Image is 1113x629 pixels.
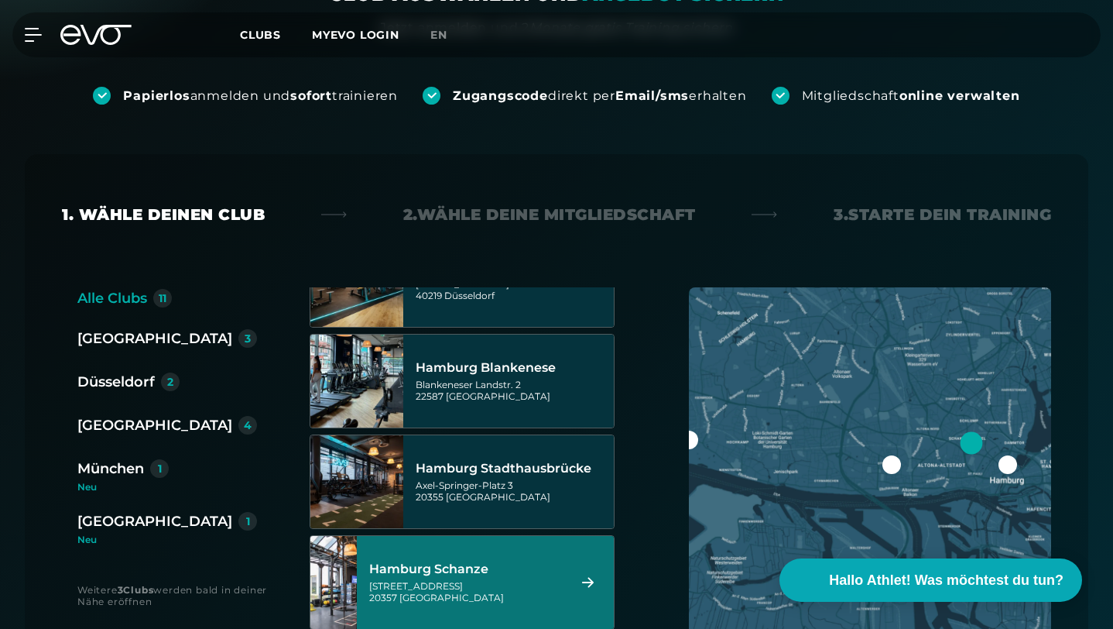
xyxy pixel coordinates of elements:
[77,584,279,607] div: Weitere werden bald in deiner Nähe eröffnen
[77,414,232,436] div: [GEOGRAPHIC_DATA]
[779,559,1082,602] button: Hallo Athlet! Was möchtest du tun?
[834,204,1051,225] div: 3. Starte dein Training
[158,463,162,474] div: 1
[369,562,563,577] div: Hamburg Schanze
[287,536,380,629] img: Hamburg Schanze
[615,88,689,103] strong: Email/sms
[416,360,609,376] div: Hamburg Blankenese
[403,204,696,225] div: 2. Wähle deine Mitgliedschaft
[159,293,166,304] div: 11
[77,328,232,349] div: [GEOGRAPHIC_DATA]
[77,483,269,492] div: Neu
[430,26,466,44] a: en
[246,516,250,527] div: 1
[369,580,563,603] div: [STREET_ADDRESS] 20357 [GEOGRAPHIC_DATA]
[77,458,144,479] div: München
[167,376,173,387] div: 2
[123,88,190,103] strong: Papierlos
[312,28,399,42] a: MYEVO LOGIN
[416,278,609,301] div: [STREET_ADDRESS] 40219 Düsseldorf
[245,333,251,344] div: 3
[240,28,281,42] span: Clubs
[416,461,609,476] div: Hamburg Stadthausbrücke
[62,204,265,225] div: 1. Wähle deinen Club
[430,28,447,42] span: en
[829,570,1063,591] span: Hallo Athlet! Was möchtest du tun?
[123,88,398,105] div: anmelden und trainieren
[899,88,1020,103] strong: online verwalten
[416,479,609,503] div: Axel-Springer-Platz 3 20355 [GEOGRAPHIC_DATA]
[77,371,155,393] div: Düsseldorf
[453,88,746,105] div: direkt per erhalten
[77,510,232,532] div: [GEOGRAPHIC_DATA]
[77,287,147,309] div: Alle Clubs
[416,379,609,402] div: Blankeneser Landstr. 2 22587 [GEOGRAPHIC_DATA]
[290,88,332,103] strong: sofort
[118,584,124,596] strong: 3
[240,27,312,42] a: Clubs
[123,584,153,596] strong: Clubs
[310,335,403,428] img: Hamburg Blankenese
[77,535,257,545] div: Neu
[802,88,1020,105] div: Mitgliedschaft
[244,420,252,431] div: 4
[310,435,403,528] img: Hamburg Stadthausbrücke
[453,88,548,103] strong: Zugangscode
